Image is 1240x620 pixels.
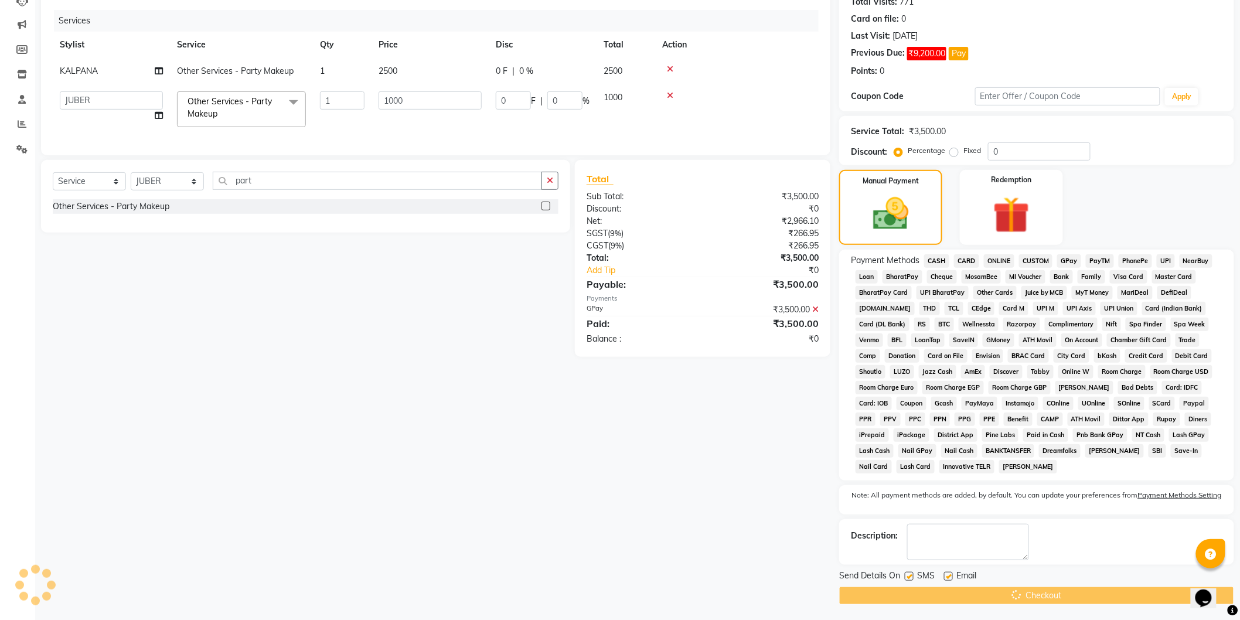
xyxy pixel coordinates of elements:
[587,173,614,185] span: Total
[604,66,622,76] span: 2500
[578,277,703,291] div: Payable:
[578,333,703,345] div: Balance :
[1180,254,1213,268] span: NearBuy
[1176,333,1200,347] span: Trade
[1003,318,1040,331] span: Razorpay
[1132,428,1164,442] span: NT Cash
[856,460,892,473] span: Nail Card
[703,203,827,215] div: ₹0
[1019,254,1053,268] span: CUSTOM
[1072,286,1113,299] span: MyT Money
[901,13,906,25] div: 0
[922,381,984,394] span: Room Charge EGP
[982,428,1019,442] span: Pine Labs
[851,254,919,267] span: Payment Methods
[962,270,1001,284] span: MosamBee
[703,190,827,203] div: ₹3,500.00
[379,66,397,76] span: 2500
[611,241,622,250] span: 9%
[1150,365,1213,379] span: Room Charge USD
[1086,254,1114,268] span: PayTM
[851,47,905,60] div: Previous Due:
[170,32,313,58] th: Service
[1171,444,1202,458] span: Save-In
[320,66,325,76] span: 1
[519,65,533,77] span: 0 %
[917,570,935,584] span: SMS
[578,203,703,215] div: Discount:
[540,95,543,107] span: |
[919,365,956,379] span: Jazz Cash
[1107,333,1171,347] span: Chamber Gift Card
[578,264,724,277] a: Add Tip
[1153,413,1180,426] span: Rupay
[851,530,898,542] div: Description:
[610,229,621,238] span: 9%
[839,570,900,584] span: Send Details On
[914,318,930,331] span: RS
[1050,270,1073,284] span: Bank
[1027,365,1054,379] span: Tabby
[1063,302,1096,315] span: UPI Axis
[1008,349,1049,363] span: BRAC Card
[1157,286,1191,299] span: DefiDeal
[1039,444,1081,458] span: Dreamfolks
[703,240,827,252] div: ₹266.95
[856,365,885,379] span: Shoutlo
[897,397,926,410] span: Coupon
[1061,333,1102,347] span: On Account
[578,304,703,316] div: GPay
[954,254,979,268] span: CARD
[856,397,892,410] span: Card: IOB
[578,215,703,227] div: Net:
[894,428,929,442] span: iPackage
[1157,254,1175,268] span: UPI
[597,32,655,58] th: Total
[856,413,876,426] span: PPR
[856,302,915,315] span: [DOMAIN_NAME]
[578,252,703,264] div: Total:
[188,96,272,119] span: Other Services - Party Makeup
[217,108,223,119] a: x
[496,65,507,77] span: 0 F
[1037,413,1063,426] span: CAMP
[1098,365,1146,379] span: Room Charge
[909,125,946,138] div: ₹3,500.00
[582,95,590,107] span: %
[1191,573,1228,608] iframe: chat widget
[1152,270,1197,284] span: Master Card
[924,349,968,363] span: Card on File
[1110,270,1147,284] span: Visa Card
[587,228,608,239] span: SGST
[1045,318,1098,331] span: Complimentary
[888,333,907,347] span: BFL
[53,200,169,213] div: Other Services - Party Makeup
[856,428,889,442] span: iPrepaid
[999,460,1058,473] span: [PERSON_NAME]
[1165,88,1198,105] button: Apply
[973,286,1017,299] span: Other Cards
[980,413,999,426] span: PPE
[587,240,608,251] span: CGST
[945,302,963,315] span: TCL
[313,32,372,58] th: Qty
[1169,428,1209,442] span: Lash GPay
[963,145,981,156] label: Fixed
[930,413,951,426] span: PPN
[972,349,1004,363] span: Envision
[897,460,935,473] span: Lash Card
[898,444,936,458] span: Nail GPay
[1068,413,1105,426] span: ATH Movil
[851,30,890,42] div: Last Visit:
[60,66,98,76] span: KALPANA
[578,190,703,203] div: Sub Total:
[1118,286,1153,299] span: MariDeal
[1019,333,1057,347] span: ATH Movil
[856,349,880,363] span: Comp
[856,333,883,347] span: Venmo
[1085,444,1144,458] span: [PERSON_NAME]
[489,32,597,58] th: Disc
[919,302,940,315] span: THD
[851,490,1222,505] label: Note: All payment methods are added, by default. You can update your preferences from
[1033,302,1058,315] span: UPI M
